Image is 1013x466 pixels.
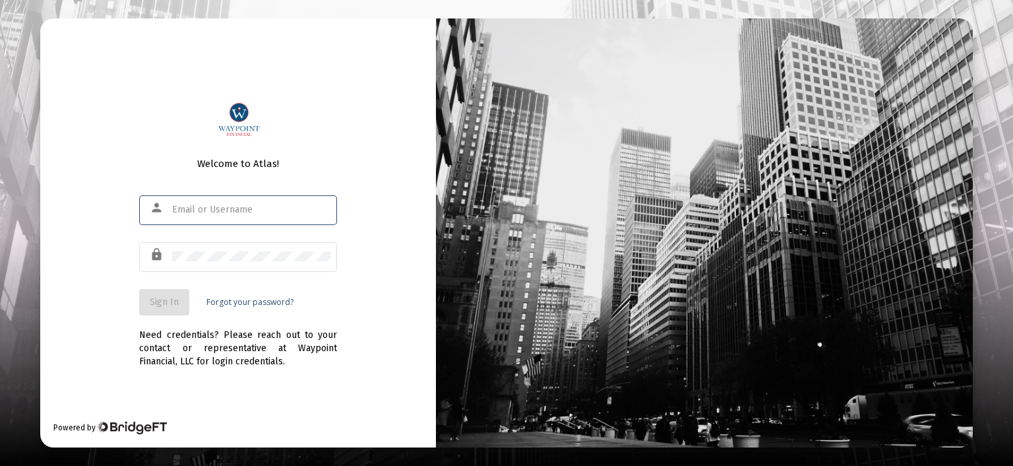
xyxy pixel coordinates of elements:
span: Sign In [150,296,179,308]
mat-icon: person [150,200,166,216]
img: Bridge Financial Technology Logo [97,421,166,434]
div: Need credentials? Please reach out to your contact or representative at Waypoint Financial, LLC f... [139,316,337,368]
mat-icon: lock [150,247,166,263]
button: Sign In [139,289,189,316]
div: Welcome to Atlas! [139,157,337,170]
a: Forgot your password? [206,296,293,309]
img: Logo [214,98,263,147]
input: Email or Username [172,205,330,215]
div: Powered by [53,421,166,434]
